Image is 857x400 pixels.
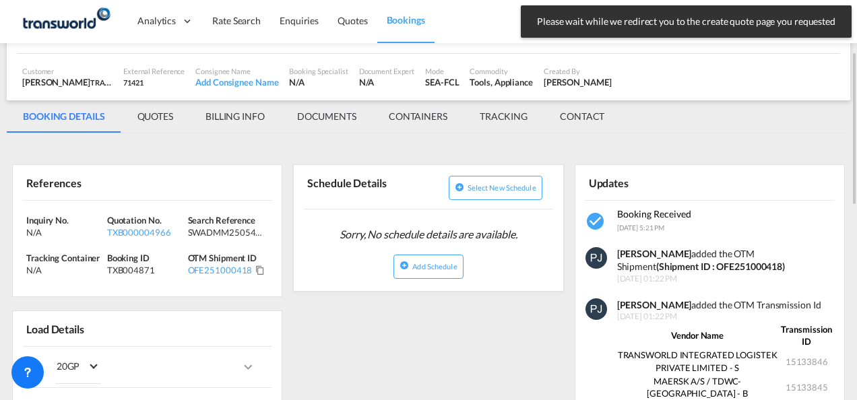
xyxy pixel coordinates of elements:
td: 15133845 [778,374,835,400]
md-icon: icon-plus-circle [400,261,409,270]
span: [DATE] 01:22 PM [617,311,835,323]
button: icon-plus-circleAdd Schedule [393,255,463,279]
div: Commodity [470,66,532,76]
span: Tracking Container [26,253,100,263]
div: N/A [26,264,104,276]
div: Pratik Jaiswal [544,76,612,88]
div: SWADMM25054569 [188,226,265,238]
strong: Transmission ID [781,324,832,347]
span: Bookings [387,14,425,26]
div: TXB004871 [107,264,185,276]
strong: Vendor Name [671,330,724,341]
md-pagination-wrapper: Use the left and right arrow keys to navigate between tabs [7,100,621,133]
img: f753ae806dec11f0841701cdfdf085c0.png [20,6,111,36]
md-tab-item: BOOKING DETAILS [7,100,121,133]
span: Add Schedule [412,262,457,271]
md-icon: Click to Copy [255,265,265,275]
span: OTM Shipment ID [188,253,257,263]
div: External Reference [123,66,185,76]
div: Document Expert [359,66,415,76]
img: 9seF9gAAAAGSURBVAMAowvrW6TakD8AAAAASUVORK5CYII= [585,247,607,269]
span: TRANSWORLD INTEGRATED LOGISTEK PRIVATE LIMITED [90,77,284,88]
md-icon: icon-plus-circle [455,182,464,192]
div: TXB000004966 [107,226,185,238]
div: N/A [289,76,348,88]
div: Load Details [23,316,90,340]
span: [DATE] 01:22 PM [617,273,835,285]
span: Booking ID [107,253,150,263]
md-tab-item: CONTACT [544,100,621,133]
div: Consignee Name [195,66,278,76]
span: Booking Received [617,208,691,220]
div: [PERSON_NAME] [22,76,113,88]
md-select: Choose [38,351,111,384]
md-tab-item: CONTAINERS [373,100,464,133]
div: N/A [359,76,415,88]
md-tab-item: QUOTES [121,100,189,133]
span: Please wait while we redirect you to the create quote page you requested [533,15,839,28]
strong: [PERSON_NAME] [617,299,692,310]
span: [DATE] 5:21 PM [617,224,665,232]
div: Add Consignee Name [195,76,278,88]
div: added the OTM Transmission Id [617,298,835,312]
span: Analytics [137,14,176,28]
div: Tools, Appliance [470,76,532,88]
span: Search Reference [188,215,255,226]
span: Sorry, No schedule details are available. [334,222,523,247]
div: Customer [22,66,113,76]
td: MAERSK A/S / TDWC-[GEOGRAPHIC_DATA] - B [617,374,778,400]
span: 71421 [123,78,144,87]
div: SEA-FCL [425,76,459,88]
span: Rate Search [212,15,261,26]
span: Enquiries [280,15,319,26]
td: TRANSWORLD INTEGRATED LOGISTEK PRIVATE LIMITED - S [617,348,778,374]
md-tab-item: DOCUMENTS [281,100,373,133]
div: References [23,170,145,194]
div: OFE251000418 [188,264,253,276]
div: Schedule Details [304,170,426,203]
div: Booking Specialist [289,66,348,76]
div: Mode [425,66,459,76]
button: icon-plus-circleSelect new schedule [449,176,542,200]
strong: [PERSON_NAME] [617,248,692,259]
span: Quotes [338,15,367,26]
md-icon: icon-checkbox-marked-circle [585,211,607,232]
div: 1 x [26,350,148,384]
div: N/A [26,226,104,238]
div: Updates [585,170,707,194]
span: Inquiry No. [26,215,69,226]
td: 15133846 [778,348,835,374]
md-icon: icons/ic_keyboard_arrow_right_black_24px.svg [240,359,256,375]
strong: (Shipment ID : OFE251000418) [656,261,785,272]
body: Editor, editor14 [13,13,234,28]
img: 9seF9gAAAAGSURBVAMAowvrW6TakD8AAAAASUVORK5CYII= [585,298,607,320]
div: added the OTM Shipment [617,247,835,273]
md-tab-item: TRACKING [464,100,544,133]
md-tab-item: BILLING INFO [189,100,281,133]
div: Created By [544,66,612,76]
span: Select new schedule [468,183,536,192]
span: Quotation No. [107,215,162,226]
